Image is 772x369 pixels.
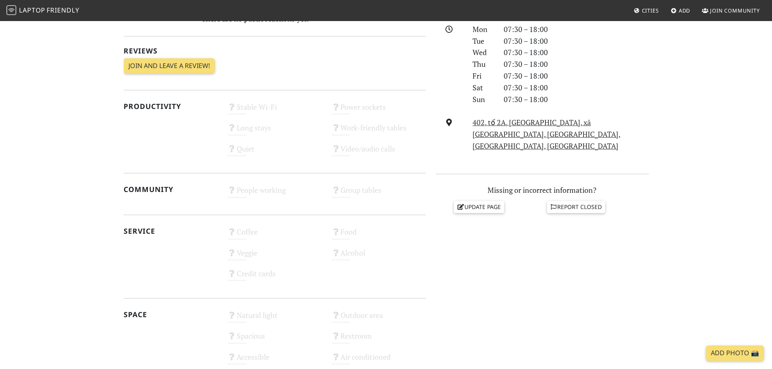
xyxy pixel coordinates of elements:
div: Natural light [222,309,327,329]
div: 07:30 – 18:00 [499,58,654,70]
div: 07:30 – 18:00 [499,94,654,105]
div: People working [222,183,327,204]
a: Add [667,3,694,18]
div: Restroom [327,329,431,350]
div: Food [327,225,431,246]
div: 07:30 – 18:00 [499,35,654,47]
h2: Space [124,310,218,319]
h2: Been here [124,14,192,22]
div: Alcohol [327,246,431,267]
div: Group tables [327,183,431,204]
a: Update page [454,201,504,213]
div: Video/audio calls [327,142,431,163]
span: Join Community [710,7,760,14]
span: Add [679,7,691,14]
div: Spacious [222,329,327,350]
div: 07:30 – 18:00 [499,23,654,35]
h2: Community [124,185,218,194]
p: Missing or incorrect information? [436,184,649,196]
div: Tue [468,35,498,47]
a: 402, tổ 2A, [GEOGRAPHIC_DATA], xã [GEOGRAPHIC_DATA], [GEOGRAPHIC_DATA], [GEOGRAPHIC_DATA], [GEOGR... [473,117,620,151]
a: Report closed [547,201,605,213]
div: Coffee [222,225,327,246]
div: Sun [468,94,498,105]
a: Add Photo 📸 [706,346,764,361]
div: Credit cards [222,267,327,288]
a: Cities [631,3,662,18]
a: Join and leave a review! [124,58,215,74]
span: Friendly [47,6,79,15]
div: Fri [468,70,498,82]
div: 07:30 – 18:00 [499,47,654,58]
div: Stable Wi-Fi [222,100,327,121]
a: LaptopFriendly LaptopFriendly [6,4,79,18]
div: Outdoor area [327,309,431,329]
h2: Reviews [124,47,426,55]
div: Wed [468,47,498,58]
span: Cities [642,7,659,14]
h2: Service [124,227,218,235]
span: Laptop [19,6,45,15]
div: Veggie [222,246,327,267]
div: 07:30 – 18:00 [499,82,654,94]
div: Work-friendly tables [327,121,431,142]
div: 07:30 – 18:00 [499,70,654,82]
div: Thu [468,58,498,70]
div: Long stays [222,121,327,142]
div: Power sockets [327,100,431,121]
div: Quiet [222,142,327,163]
div: Mon [468,23,498,35]
img: LaptopFriendly [6,5,16,15]
div: Sat [468,82,498,94]
h2: Productivity [124,102,218,111]
a: Join Community [699,3,763,18]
